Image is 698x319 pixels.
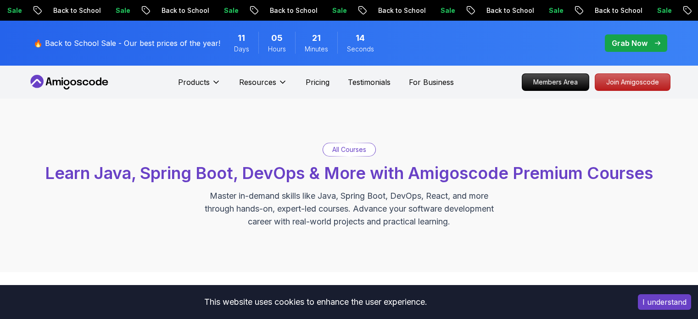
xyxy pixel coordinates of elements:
[382,6,445,15] p: Back to School
[178,77,221,95] button: Products
[239,77,287,95] button: Resources
[166,6,228,15] p: Back to School
[638,294,691,310] button: Accept cookies
[312,32,321,45] span: 21 Minutes
[612,38,648,49] p: Grab Now
[332,145,366,154] p: All Courses
[268,45,286,54] span: Hours
[11,6,41,15] p: Sale
[228,6,257,15] p: Sale
[234,45,249,54] span: Days
[274,6,336,15] p: Back to School
[445,6,474,15] p: Sale
[57,6,120,15] p: Back to School
[238,32,245,45] span: 11 Days
[356,32,365,45] span: 14 Seconds
[347,45,374,54] span: Seconds
[599,6,661,15] p: Back to School
[409,77,454,88] a: For Business
[239,77,276,88] p: Resources
[7,292,624,312] div: This website uses cookies to enhance the user experience.
[271,32,283,45] span: 5 Hours
[34,38,220,49] p: 🔥 Back to School Sale - Our best prices of the year!
[595,74,670,90] p: Join Amigoscode
[120,6,149,15] p: Sale
[491,6,553,15] p: Back to School
[195,190,503,228] p: Master in-demand skills like Java, Spring Boot, DevOps, React, and more through hands-on, expert-...
[45,163,653,183] span: Learn Java, Spring Boot, DevOps & More with Amigoscode Premium Courses
[595,73,670,91] a: Join Amigoscode
[306,77,329,88] a: Pricing
[522,74,589,90] p: Members Area
[661,6,691,15] p: Sale
[305,45,328,54] span: Minutes
[178,77,210,88] p: Products
[348,77,391,88] a: Testimonials
[522,73,589,91] a: Members Area
[553,6,582,15] p: Sale
[336,6,366,15] p: Sale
